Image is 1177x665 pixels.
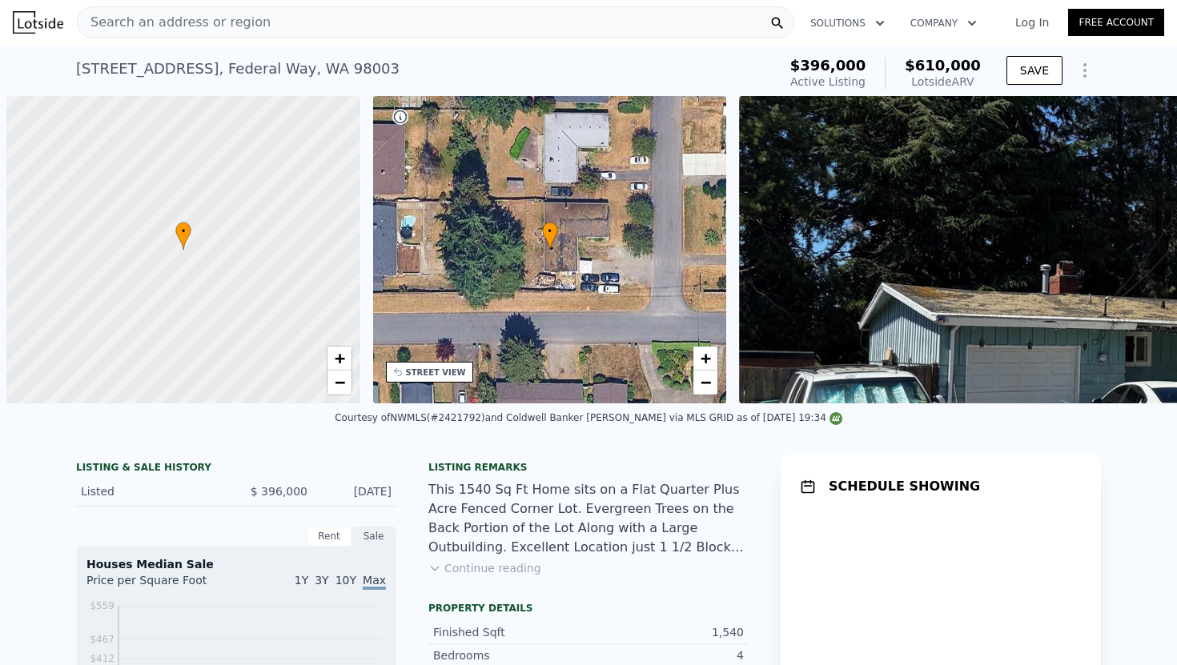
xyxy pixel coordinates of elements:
[905,74,981,90] div: Lotside ARV
[335,574,356,587] span: 10Y
[1006,56,1063,85] button: SAVE
[588,647,744,663] div: 4
[76,58,400,80] div: [STREET_ADDRESS] , Federal Way , WA 98003
[81,483,223,499] div: Listed
[334,372,344,392] span: −
[693,347,717,371] a: Zoom in
[175,224,191,238] span: •
[588,624,744,640] div: 1,540
[428,560,541,576] button: Continue reading
[86,556,386,572] div: Houses Median Sale
[693,371,717,395] a: Zoom out
[406,367,466,379] div: STREET VIEW
[433,647,588,663] div: Bedrooms
[790,75,866,88] span: Active Listing
[315,574,328,587] span: 3Y
[90,634,114,645] tspan: $467
[830,412,842,425] img: NWMLS Logo
[428,602,749,615] div: Property details
[829,477,980,496] h1: SCHEDULE SHOWING
[1068,9,1164,36] a: Free Account
[542,224,558,238] span: •
[701,372,711,392] span: −
[351,526,396,547] div: Sale
[76,461,396,477] div: LISTING & SALE HISTORY
[905,57,981,74] span: $610,000
[335,412,842,423] div: Courtesy of NWMLS (#2421792) and Coldwell Banker [PERSON_NAME] via MLS GRID as of [DATE] 19:34
[1069,54,1101,86] button: Show Options
[428,480,749,557] div: This 1540 Sq Ft Home sits on a Flat Quarter Plus Acre Fenced Corner Lot. Evergreen Trees on the B...
[86,572,236,598] div: Price per Square Foot
[790,57,866,74] span: $396,000
[175,222,191,250] div: •
[320,483,392,499] div: [DATE]
[78,13,271,32] span: Search an address or region
[701,348,711,368] span: +
[334,348,344,368] span: +
[295,574,308,587] span: 1Y
[90,653,114,664] tspan: $412
[797,9,898,38] button: Solutions
[363,574,386,590] span: Max
[13,11,63,34] img: Lotside
[996,14,1068,30] a: Log In
[90,600,114,611] tspan: $559
[428,461,749,474] div: Listing remarks
[327,371,351,395] a: Zoom out
[327,347,351,371] a: Zoom in
[307,526,351,547] div: Rent
[251,485,307,498] span: $ 396,000
[542,222,558,250] div: •
[898,9,990,38] button: Company
[433,624,588,640] div: Finished Sqft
